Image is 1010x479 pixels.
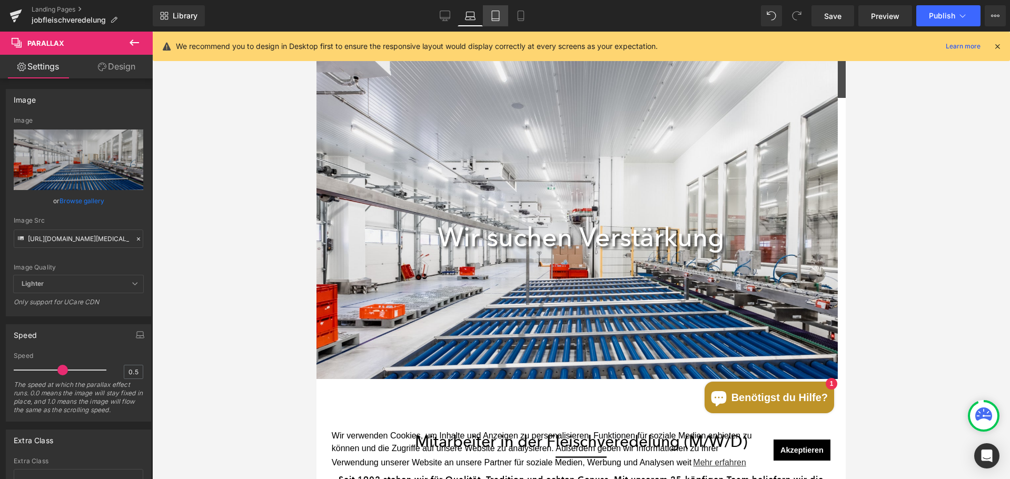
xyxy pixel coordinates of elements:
button: Undo [761,5,782,26]
a: Design [78,55,155,78]
div: The speed at which the parallax effect runs. 0.0 means the image will stay fixed in place, and 1.... [14,381,143,421]
a: Browse gallery [60,192,104,210]
button: Publish [916,5,981,26]
button: More [985,5,1006,26]
span: Parallax [27,39,64,47]
div: Extra Class [14,430,53,445]
a: Laptop [458,5,483,26]
b: Lighter [22,280,44,287]
a: Learn more [942,40,985,53]
a: Landing Pages [32,5,153,14]
div: Speed [14,325,37,340]
inbox-online-store-chat: Onlineshop-Chat von Shopify [385,350,521,384]
span: Library [173,11,197,21]
span: Preview [871,11,899,22]
span: Publish [929,12,955,20]
button: Redo [786,5,807,26]
div: Extra Class [14,457,143,465]
a: Tablet [483,5,508,26]
a: Mobile [508,5,533,26]
a: New Library [153,5,205,26]
span: Save [824,11,841,22]
div: Only support for UCare CDN [14,298,143,313]
div: Image [14,89,36,104]
h1: Mitarbeiter in der Fleischveredelung (M/W/D) [8,401,521,420]
div: Image [14,117,143,124]
a: Preview [858,5,912,26]
div: Image Quality [14,264,143,271]
div: Image Src [14,217,143,224]
input: Link [14,229,143,248]
div: Open Intercom Messenger [974,443,999,468]
span: jobfleischveredelung [32,16,106,24]
a: Desktop [432,5,458,26]
div: or [14,195,143,206]
p: We recommend you to design in Desktop first to ensure the responsive layout would display correct... [176,41,658,52]
div: Speed [14,352,143,360]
